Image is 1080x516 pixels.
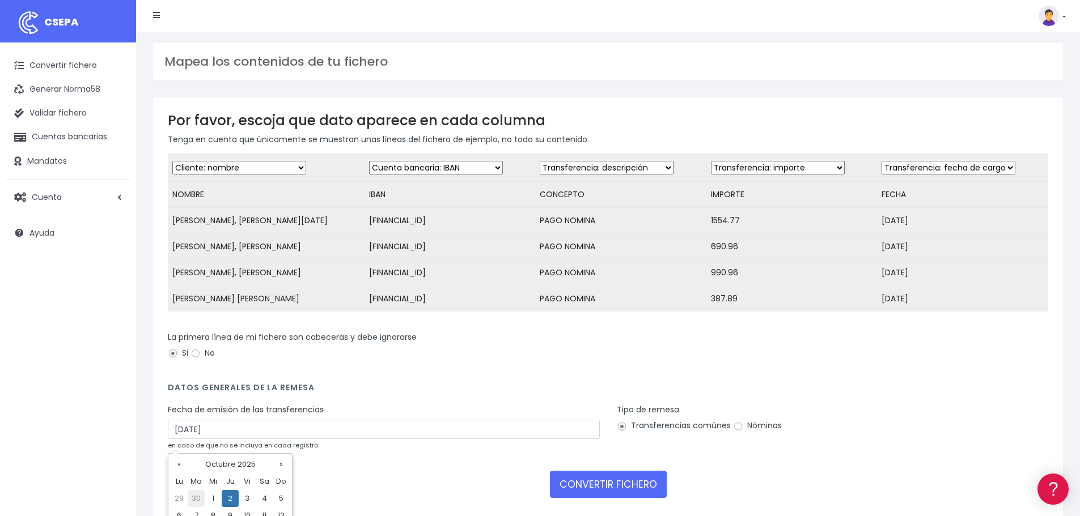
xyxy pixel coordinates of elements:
[171,456,188,473] th: «
[14,8,43,37] img: logo
[706,234,878,260] td: 690.96
[365,182,536,208] td: IBAN
[273,456,290,473] th: »
[11,289,215,307] a: API
[11,79,215,89] div: Información general
[188,490,205,507] td: 30
[168,331,417,343] label: La primera línea de mi fichero son cabeceras y debe ignorarse
[168,404,324,416] label: Fecha de emisión de las transferencias
[188,456,273,473] th: Octubre 2025
[168,286,365,312] td: [PERSON_NAME] [PERSON_NAME]
[44,15,79,29] span: CSEPA
[156,326,218,337] a: POWERED BY ENCHANT
[11,225,215,236] div: Facturación
[365,260,536,286] td: [FINANCIAL_ID]
[6,78,130,101] a: Generar Norma58
[706,286,878,312] td: 387.89
[168,234,365,260] td: [PERSON_NAME], [PERSON_NAME]
[168,182,365,208] td: NOMBRE
[535,208,706,234] td: PAGO NOMINA
[706,182,878,208] td: IMPORTE
[617,404,679,416] label: Tipo de remesa
[190,347,215,359] label: No
[205,473,222,490] th: Mi
[11,125,215,136] div: Convertir ficheros
[164,54,1052,69] h3: Mapea los contenidos de tu fichero
[11,303,215,323] button: Contáctanos
[550,471,667,498] button: CONVERTIR FICHERO
[168,260,365,286] td: [PERSON_NAME], [PERSON_NAME]
[168,441,318,450] small: en caso de que no se incluya en cada registro
[6,101,130,125] a: Validar fichero
[535,234,706,260] td: PAGO NOMINA
[256,473,273,490] th: Sa
[11,243,215,261] a: General
[29,227,54,238] span: Ayuda
[877,208,1048,234] td: [DATE]
[11,178,215,196] a: Videotutoriales
[168,208,365,234] td: [PERSON_NAME], [PERSON_NAME][DATE]
[11,196,215,214] a: Perfiles de empresas
[222,473,239,490] th: Ju
[205,490,222,507] td: 1
[188,473,205,490] th: Ma
[239,473,256,490] th: Vi
[365,286,536,312] td: [FINANCIAL_ID]
[11,161,215,178] a: Problemas habituales
[365,208,536,234] td: [FINANCIAL_ID]
[6,221,130,245] a: Ayuda
[535,260,706,286] td: PAGO NOMINA
[222,490,239,507] td: 2
[535,286,706,312] td: PAGO NOMINA
[877,182,1048,208] td: FECHA
[239,490,256,507] td: 3
[273,473,290,490] th: Do
[365,234,536,260] td: [FINANCIAL_ID]
[6,150,130,173] a: Mandatos
[171,473,188,490] th: Lu
[6,125,130,149] a: Cuentas bancarias
[11,96,215,114] a: Información general
[706,208,878,234] td: 1554.77
[877,260,1048,286] td: [DATE]
[11,272,215,283] div: Programadores
[1039,6,1059,26] img: profile
[733,420,782,432] label: Nóminas
[6,185,130,209] a: Cuenta
[877,234,1048,260] td: [DATE]
[535,182,706,208] td: CONCEPTO
[168,133,1048,146] p: Tenga en cuenta que únicamente se muestran unas líneas del fichero de ejemplo, no todo su contenido.
[877,286,1048,312] td: [DATE]
[273,490,290,507] td: 5
[168,347,188,359] label: Si
[11,143,215,161] a: Formatos
[256,490,273,507] td: 4
[171,490,188,507] td: 29
[168,383,1048,398] h4: Datos generales de la remesa
[6,54,130,78] a: Convertir fichero
[168,112,1048,129] h3: Por favor, escoja que dato aparece en cada columna
[32,191,62,202] span: Cuenta
[706,260,878,286] td: 990.96
[617,420,731,432] label: Transferencias comúnes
